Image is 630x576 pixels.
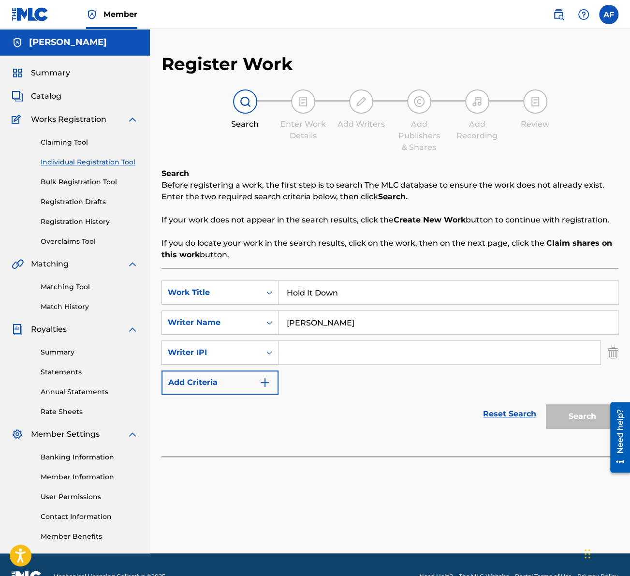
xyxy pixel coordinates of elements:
[12,428,23,440] img: Member Settings
[41,302,138,312] a: Match History
[31,324,67,335] span: Royalties
[603,398,630,476] iframe: Resource Center
[31,67,70,79] span: Summary
[12,7,49,21] img: MLC Logo
[31,258,69,270] span: Matching
[553,9,564,20] img: search
[168,347,255,358] div: Writer IPI
[161,191,618,203] p: Enter the two required search criteria below, then click
[12,90,61,102] a: CatalogCatalog
[239,96,251,107] img: step indicator icon for Search
[161,370,278,395] button: Add Criteria
[41,282,138,292] a: Matching Tool
[12,37,23,48] img: Accounts
[12,324,23,335] img: Royalties
[29,37,107,48] h5: Austin C Farmer
[12,114,24,125] img: Works Registration
[31,114,106,125] span: Works Registration
[355,96,367,107] img: step indicator icon for Add Writers
[12,67,70,79] a: SummarySummary
[41,197,138,207] a: Registration Drafts
[103,9,137,20] span: Member
[41,157,138,167] a: Individual Registration Tool
[12,90,23,102] img: Catalog
[12,258,24,270] img: Matching
[378,192,408,201] strong: Search.
[453,118,501,142] div: Add Recording
[41,347,138,357] a: Summary
[221,118,269,130] div: Search
[86,9,98,20] img: Top Rightsholder
[161,281,618,433] form: Search Form
[127,114,138,125] img: expand
[511,118,559,130] div: Review
[41,217,138,227] a: Registration History
[127,258,138,270] img: expand
[41,407,138,417] a: Rate Sheets
[574,5,593,24] div: Help
[161,179,618,191] p: Before registering a work, the first step is to search The MLC database to ensure the work does n...
[161,214,618,226] p: If your work does not appear in the search results, click the button to continue with registration.
[41,236,138,247] a: Overclaims Tool
[127,324,138,335] img: expand
[41,137,138,148] a: Claiming Tool
[168,287,255,298] div: Work Title
[582,530,630,576] iframe: Chat Widget
[395,118,443,153] div: Add Publishers & Shares
[41,177,138,187] a: Bulk Registration Tool
[608,340,618,365] img: Delete Criterion
[549,5,568,24] a: Public Search
[41,452,138,462] a: Banking Information
[41,387,138,397] a: Annual Statements
[41,492,138,502] a: User Permissions
[161,169,189,178] b: Search
[394,215,466,224] strong: Create New Work
[471,96,483,107] img: step indicator icon for Add Recording
[599,5,618,24] div: User Menu
[41,512,138,522] a: Contact Information
[161,53,293,75] h2: Register Work
[31,428,100,440] span: Member Settings
[41,367,138,377] a: Statements
[41,472,138,482] a: Member Information
[529,96,541,107] img: step indicator icon for Review
[31,90,61,102] span: Catalog
[279,118,327,142] div: Enter Work Details
[413,96,425,107] img: step indicator icon for Add Publishers & Shares
[127,428,138,440] img: expand
[41,532,138,542] a: Member Benefits
[259,377,271,388] img: 9d2ae6d4665cec9f34b9.svg
[168,317,255,328] div: Writer Name
[585,539,590,568] div: Drag
[297,96,309,107] img: step indicator icon for Enter Work Details
[337,118,385,130] div: Add Writers
[12,67,23,79] img: Summary
[578,9,589,20] img: help
[161,237,618,261] p: If you do locate your work in the search results, click on the work, then on the next page, click...
[478,403,541,425] a: Reset Search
